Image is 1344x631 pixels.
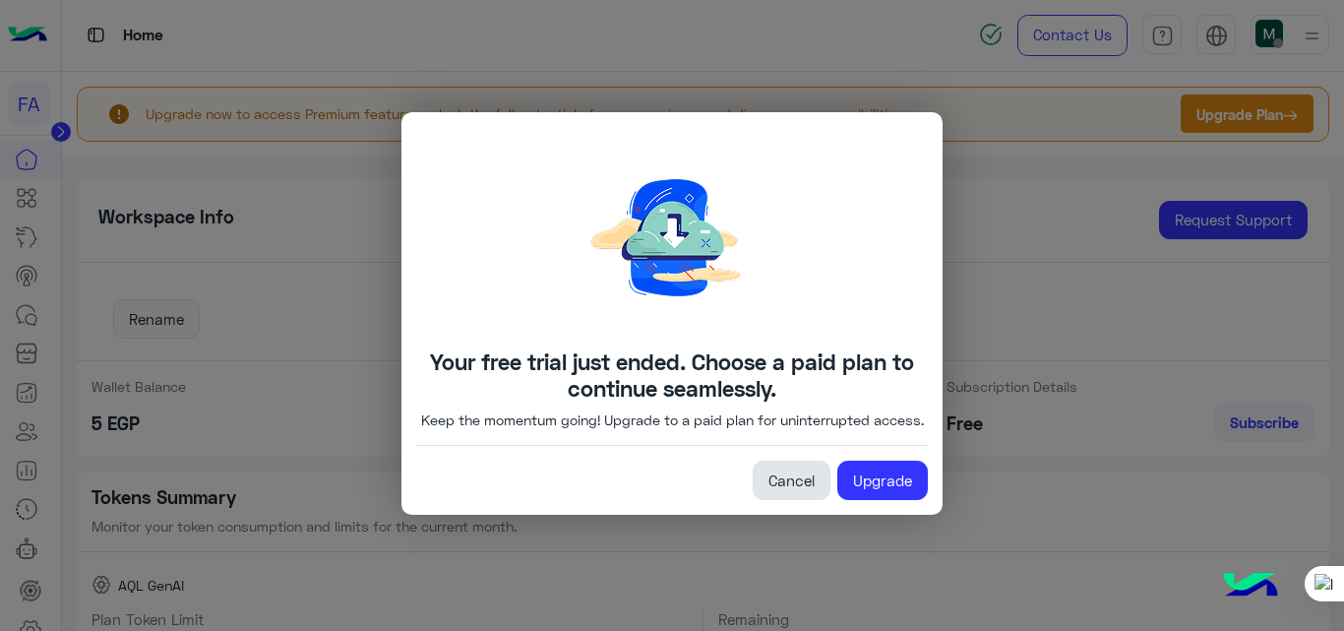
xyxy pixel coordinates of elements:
a: Upgrade [837,461,928,500]
img: hulul-logo.png [1216,552,1285,621]
h4: Your free trial just ended. Choose a paid plan to continue seamlessly. [416,348,928,402]
a: Cancel [753,461,830,500]
img: Downloading.png [524,127,820,348]
p: Keep the momentum going! Upgrade to a paid plan for uninterrupted access. [421,410,924,430]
